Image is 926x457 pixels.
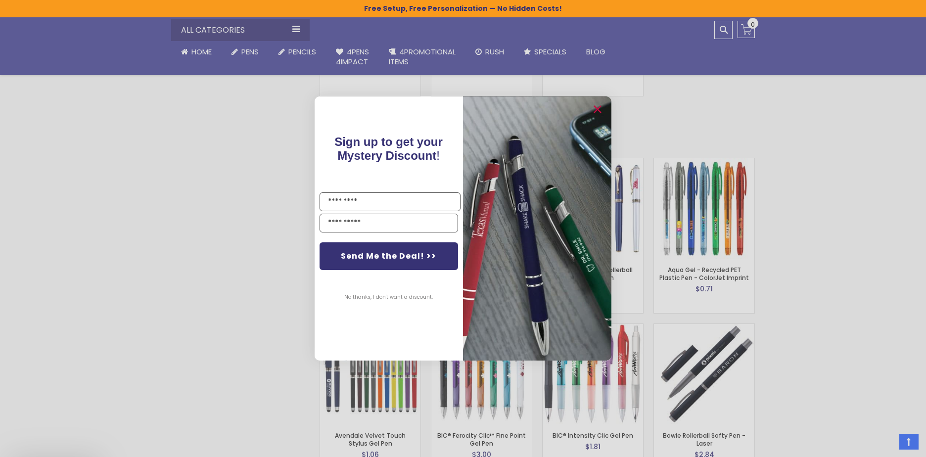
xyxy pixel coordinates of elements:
[320,242,458,270] button: Send Me the Deal! >>
[590,101,605,117] button: Close dialog
[463,96,611,360] img: pop-up-image
[335,135,443,162] span: Sign up to get your Mystery Discount
[335,135,443,162] span: !
[340,285,438,310] button: No thanks, I don't want a discount.
[844,430,926,457] iframe: Google Customer Reviews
